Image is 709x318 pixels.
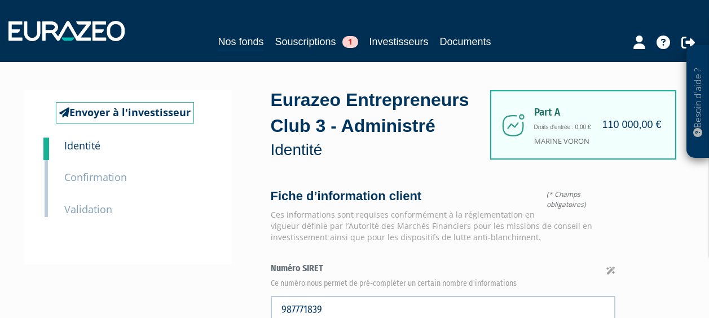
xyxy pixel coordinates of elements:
[64,202,112,216] small: Validation
[271,87,475,161] div: Eurazeo Entrepreneurs Club 3 - Administré
[547,189,615,209] span: (* Champs obligatoires)
[271,209,616,243] div: Ces informations sont requises conformément à la réglementation en vigueur définie par l’Autorité...
[218,34,263,51] a: Nos fonds
[606,266,615,277] span: Cette question permettra de pré-remplir certains champs
[64,139,100,152] small: Identité
[692,51,704,153] p: Besoin d'aide ?
[342,36,358,48] span: 1
[56,102,194,123] a: Envoyer à l'investisseur
[440,34,491,50] a: Documents
[271,139,475,161] p: Identité
[369,34,429,50] a: Investisseurs
[8,21,125,41] img: 1732889491-logotype_eurazeo_blanc_rvb.png
[271,278,616,289] em: Ce numéro nous permet de pré-compléter un certain nombre d'informations
[43,138,49,160] a: 1
[275,34,358,50] a: Souscriptions1
[602,120,661,131] h4: 110 000,00 €
[271,189,616,203] h4: Fiche d’information client
[64,170,127,184] small: Confirmation
[271,262,616,286] label: Numéro SIRET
